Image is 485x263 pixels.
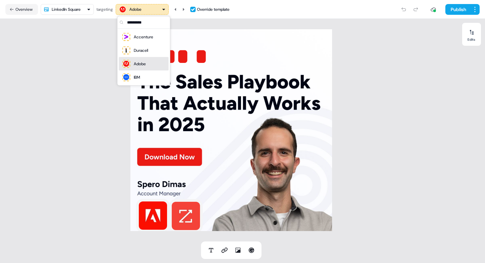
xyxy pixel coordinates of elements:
[5,4,38,15] button: Overview
[129,6,142,13] div: Adobe
[52,6,81,13] div: LinkedIn Square
[197,6,230,13] div: Override template
[462,27,481,42] button: Edits
[134,74,140,81] div: IBM
[445,4,470,15] button: Publish
[134,47,148,54] div: Duracell
[134,61,146,67] div: Adobe
[96,6,113,13] div: targeting
[134,34,153,40] div: Accenture
[116,4,169,15] button: Adobe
